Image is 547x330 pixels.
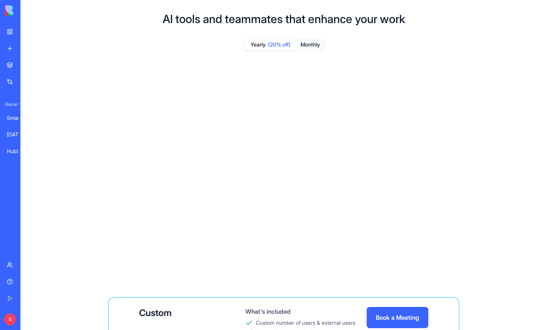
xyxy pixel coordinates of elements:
div: Custom number of users & external users [256,319,355,327]
a: Smart Document Portal [2,110,33,125]
button: Monthly [297,39,324,50]
div: Smart Document Portal [7,114,28,122]
span: S [4,313,16,325]
div: Custom [139,307,236,319]
img: logo [5,5,52,16]
span: Recent [2,101,18,107]
button: Book a Meeting [367,307,428,328]
div: HubSpot Lead Intelligence Dashboard [7,147,28,155]
div: [DATE] Board Manager [7,131,28,138]
span: (20% off) [268,41,291,48]
button: Yearly [244,39,297,50]
h1: AI tools and teammates that enhance your work [163,12,405,26]
a: HubSpot Lead Intelligence Dashboard [2,144,33,159]
a: [DATE] Board Manager [2,127,33,142]
div: What's included [245,307,357,316]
